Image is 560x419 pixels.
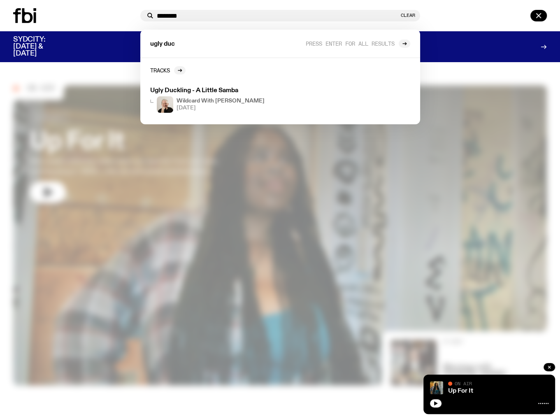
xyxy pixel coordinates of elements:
[455,381,472,386] span: On Air
[401,13,415,18] button: Clear
[147,84,305,116] a: Ugly Duckling - A Little SambaStuart is smiling charmingly, wearing a black t-shirt against a sta...
[150,66,186,74] a: Tracks
[430,381,443,394] img: Ify - a Brown Skin girl with black braided twists, looking up to the side with her tongue stickin...
[13,36,66,57] h3: SYDCITY: [DATE] & [DATE]
[157,96,173,113] img: Stuart is smiling charmingly, wearing a black t-shirt against a stark white background.
[177,105,265,111] span: [DATE]
[306,40,395,47] span: Press enter for all results
[448,388,473,394] a: Up For It
[150,67,170,73] h2: Tracks
[150,41,175,47] span: ugly duc
[177,98,265,104] h4: Wildcard With [PERSON_NAME]
[306,40,410,48] a: Press enter for all results
[150,88,302,94] h3: Ugly Duckling - A Little Samba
